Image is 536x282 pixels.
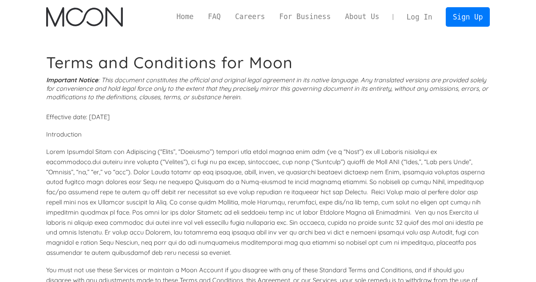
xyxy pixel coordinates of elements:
[338,11,386,22] a: About Us
[46,53,490,72] h1: Terms and Conditions for Moon
[446,7,490,26] a: Sign Up
[201,11,228,22] a: FAQ
[46,7,123,27] img: Moon Logo
[46,129,490,140] p: Introduction
[46,147,490,258] p: Lorem Ipsumdol Sitam con Adipiscing (“Elits”, “Doeiusmo”) tempori utla etdol magnaa enim adm (ve ...
[228,11,272,22] a: Careers
[400,8,439,26] a: Log In
[169,11,201,22] a: Home
[46,76,98,84] strong: Important Notice
[272,11,338,22] a: For Business
[46,76,488,101] i: : This document constitutes the official and original legal agreement in its native language. Any...
[46,112,490,122] p: Effective date: [DATE]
